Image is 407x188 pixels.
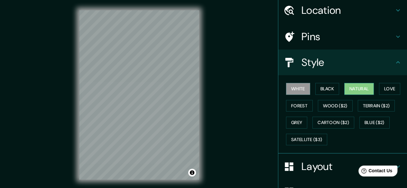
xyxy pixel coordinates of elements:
button: Cartoon ($2) [312,117,354,129]
button: Blue ($2) [359,117,390,129]
iframe: Help widget launcher [350,163,400,181]
button: Terrain ($2) [358,100,395,112]
button: Forest [286,100,313,112]
div: Layout [278,154,407,179]
canvas: Map [79,10,199,180]
h4: Style [301,56,394,69]
button: Natural [344,83,374,95]
button: Love [379,83,400,95]
button: Black [315,83,339,95]
button: Satellite ($3) [286,134,327,146]
button: White [286,83,310,95]
button: Toggle attribution [188,169,196,176]
h4: Pins [301,30,394,43]
div: Style [278,49,407,75]
h4: Layout [301,160,394,173]
button: Wood ($2) [318,100,353,112]
h4: Location [301,4,394,17]
div: Pins [278,24,407,49]
button: Grey [286,117,307,129]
